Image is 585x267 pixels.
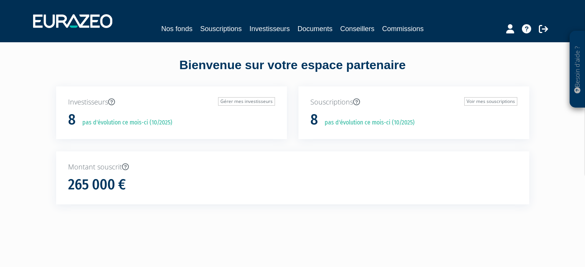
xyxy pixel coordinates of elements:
[310,112,318,128] h1: 8
[464,97,517,106] a: Voir mes souscriptions
[298,23,333,34] a: Documents
[77,118,172,127] p: pas d'évolution ce mois-ci (10/2025)
[68,112,76,128] h1: 8
[573,35,582,104] p: Besoin d'aide ?
[33,14,112,28] img: 1732889491-logotype_eurazeo_blanc_rvb.png
[319,118,415,127] p: pas d'évolution ce mois-ci (10/2025)
[310,97,517,107] p: Souscriptions
[218,97,275,106] a: Gérer mes investisseurs
[161,23,192,34] a: Nos fonds
[249,23,290,34] a: Investisseurs
[50,56,535,86] div: Bienvenue sur votre espace partenaire
[200,23,242,34] a: Souscriptions
[68,177,126,193] h1: 265 000 €
[382,23,424,34] a: Commissions
[340,23,375,34] a: Conseillers
[68,97,275,107] p: Investisseurs
[68,162,517,172] p: Montant souscrit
